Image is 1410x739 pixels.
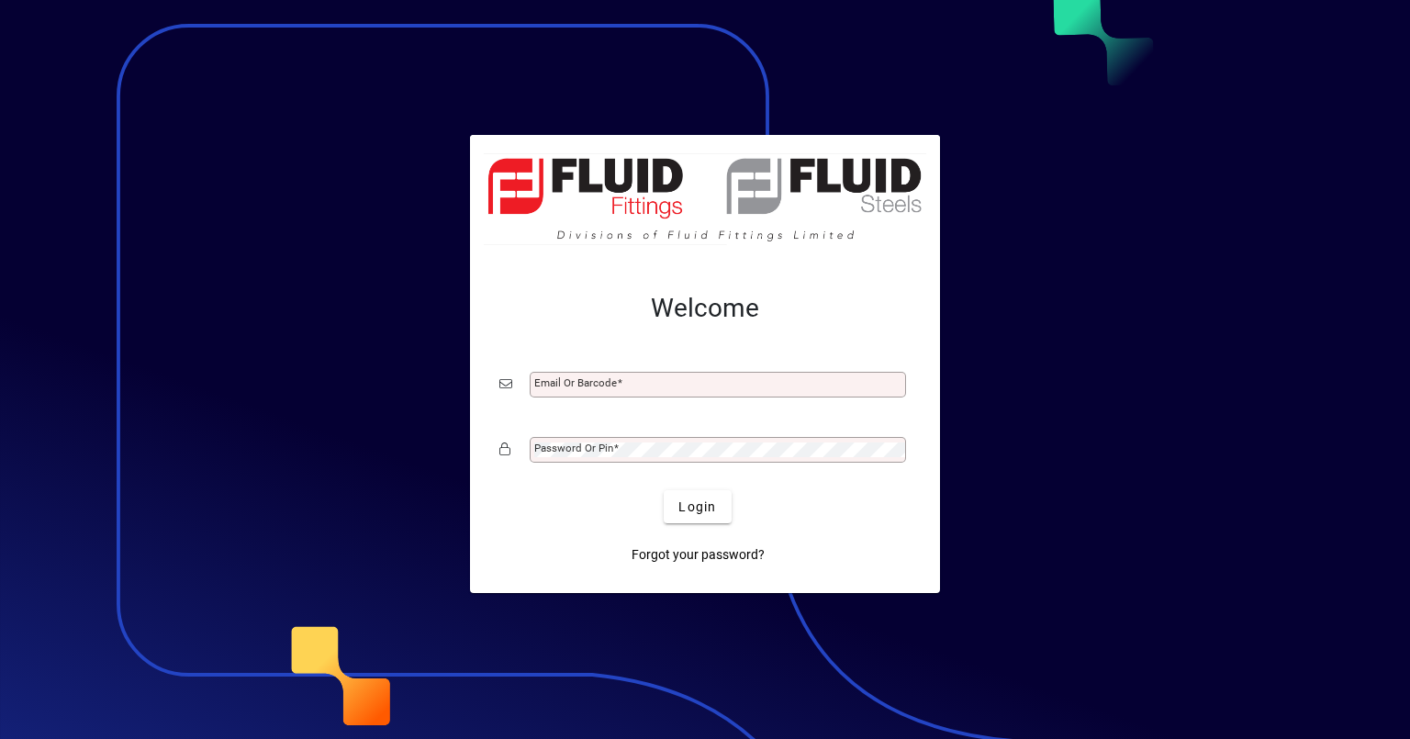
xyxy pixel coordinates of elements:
[624,538,772,571] a: Forgot your password?
[664,490,731,523] button: Login
[534,376,617,389] mat-label: Email or Barcode
[678,498,716,517] span: Login
[632,545,765,565] span: Forgot your password?
[534,442,613,454] mat-label: Password or Pin
[499,293,911,324] h2: Welcome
